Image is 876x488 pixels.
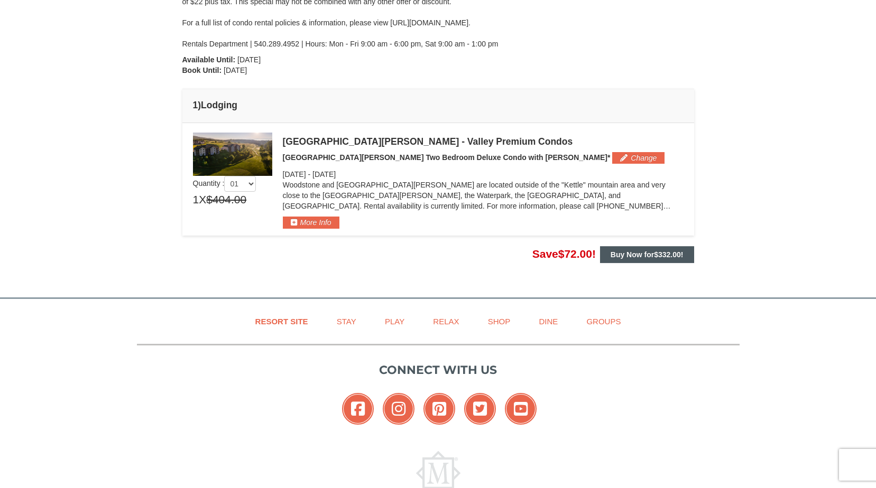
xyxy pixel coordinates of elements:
[283,217,339,228] button: More Info
[372,309,418,333] a: Play
[193,133,272,176] img: 19219041-4-ec11c166.jpg
[283,170,306,179] span: [DATE]
[525,309,571,333] a: Dine
[182,66,222,74] strong: Book Until:
[283,180,684,211] p: Woodstone and [GEOGRAPHIC_DATA][PERSON_NAME] are located outside of the "Kettle" mountain area an...
[199,192,206,208] span: X
[475,309,524,333] a: Shop
[308,170,310,179] span: -
[206,192,246,208] span: $404.00
[324,309,370,333] a: Stay
[312,170,336,179] span: [DATE]
[193,179,256,187] span: Quantity :
[193,192,199,208] span: 1
[193,100,684,110] h4: 1 Lodging
[558,248,592,260] span: $72.00
[182,55,236,64] strong: Available Until:
[283,136,684,147] div: [GEOGRAPHIC_DATA][PERSON_NAME] - Valley Premium Condos
[420,309,472,333] a: Relax
[612,152,665,164] button: Change
[654,250,681,259] span: $332.00
[532,248,596,260] span: Save !
[242,309,321,333] a: Resort Site
[224,66,247,74] span: [DATE]
[237,55,261,64] span: [DATE]
[283,153,611,162] span: [GEOGRAPHIC_DATA][PERSON_NAME] Two Bedroom Deluxe Condo with [PERSON_NAME]*
[137,361,740,379] p: Connect with us
[611,250,684,259] strong: Buy Now for !
[600,246,694,263] button: Buy Now for$332.00!
[198,100,201,110] span: )
[573,309,634,333] a: Groups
